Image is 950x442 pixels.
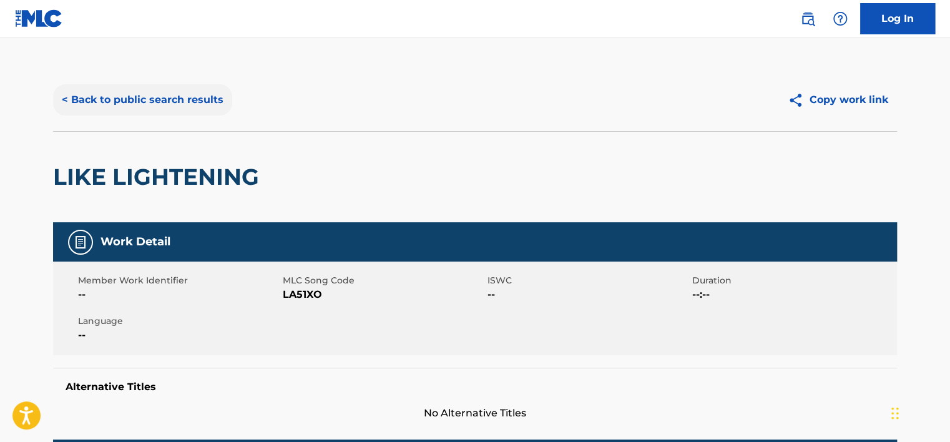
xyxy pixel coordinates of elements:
a: Log In [860,3,935,34]
span: -- [78,287,280,302]
div: চ্যাট উইজেট [888,382,950,442]
h2: LIKE LIGHTENING [53,163,265,191]
iframe: Chat Widget [888,382,950,442]
h5: Alternative Titles [66,381,884,393]
span: No Alternative Titles [53,406,897,421]
span: Member Work Identifier [78,274,280,287]
span: Duration [692,274,894,287]
span: LA51XO [283,287,484,302]
img: Work Detail [73,235,88,250]
img: MLC Logo [15,9,63,27]
span: -- [487,287,689,302]
span: MLC Song Code [283,274,484,287]
img: help [833,11,848,26]
h5: Work Detail [100,235,170,249]
span: --:-- [692,287,894,302]
div: Help [828,6,853,31]
button: Copy work link [779,84,897,115]
span: -- [78,328,280,343]
span: ISWC [487,274,689,287]
span: Language [78,315,280,328]
img: search [800,11,815,26]
div: টেনে আনুন [891,395,899,432]
img: Copy work link [788,92,810,108]
button: < Back to public search results [53,84,232,115]
a: Public Search [795,6,820,31]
